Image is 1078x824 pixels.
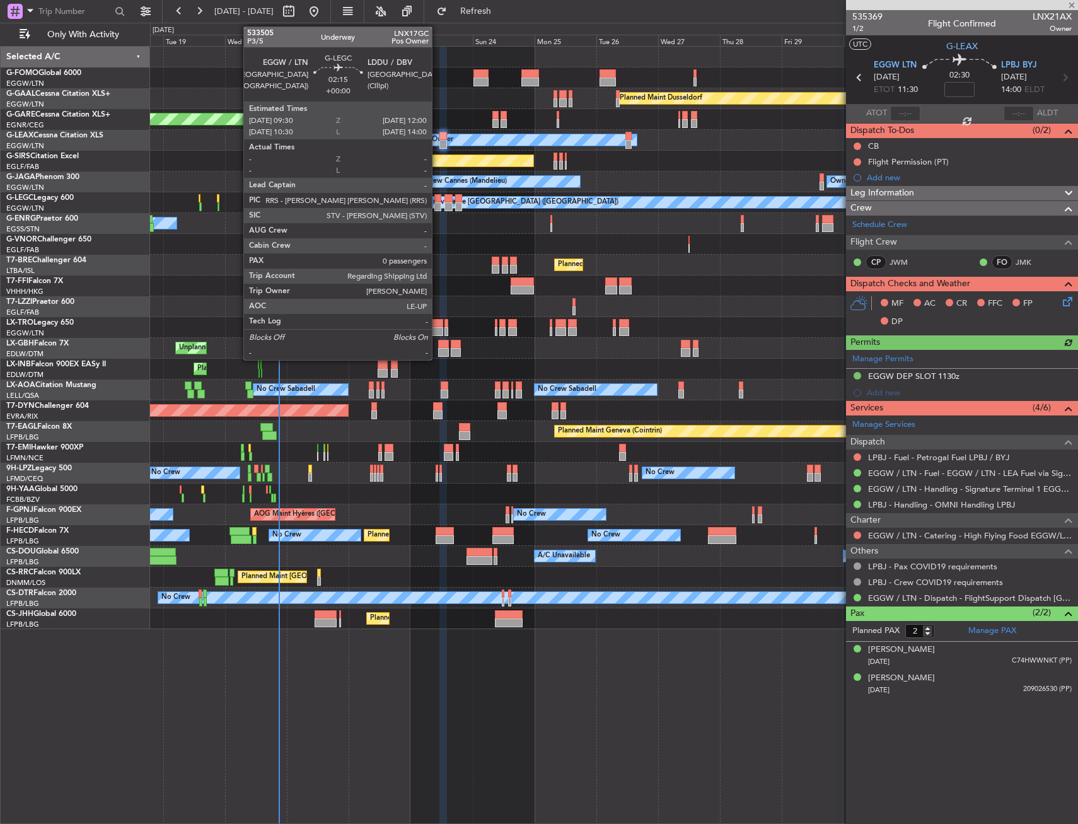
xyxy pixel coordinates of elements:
[6,319,74,327] a: LX-TROLegacy 650
[6,402,89,410] a: T7-DYNChallenger 604
[38,2,111,21] input: Trip Number
[6,485,78,493] a: 9H-YAAGlobal 5000
[248,193,446,212] div: Planned Maint [GEOGRAPHIC_DATA] ([GEOGRAPHIC_DATA])
[949,69,970,82] span: 02:30
[1024,84,1045,96] span: ELDT
[6,183,44,192] a: EGGW/LTN
[891,298,903,310] span: MF
[538,547,590,566] div: A/C Unavailable
[850,235,897,250] span: Flight Crew
[6,141,44,151] a: EGGW/LTN
[6,287,43,296] a: VHHH/HKG
[850,544,878,559] span: Others
[868,484,1072,494] a: EGGW / LTN - Handling - Signature Terminal 1 EGGW / LTN
[6,578,45,588] a: DNMM/LOS
[850,124,914,138] span: Dispatch To-Dos
[868,156,949,167] div: Flight Permission (PT)
[6,215,78,223] a: G-ENRGPraetor 600
[830,172,869,191] div: Owner Ibiza
[1001,84,1021,96] span: 14:00
[6,432,39,442] a: LFPB/LBG
[6,277,28,285] span: T7-FFI
[852,10,883,23] span: 535369
[257,380,315,399] div: No Crew Sabadell
[6,465,72,472] a: 9H-LPZLegacy 500
[852,419,915,431] a: Manage Services
[373,318,571,337] div: Planned Maint [GEOGRAPHIC_DATA] ([GEOGRAPHIC_DATA])
[287,35,349,46] div: Thu 21
[6,453,43,463] a: LFMN/NCE
[6,319,33,327] span: LX-TRO
[6,298,74,306] a: T7-LZZIPraetor 600
[6,194,33,202] span: G-LEGC
[868,593,1072,603] a: EGGW / LTN - Dispatch - FlightSupport Dispatch [GEOGRAPHIC_DATA]
[6,548,79,555] a: CS-DOUGlobal 6500
[6,215,36,223] span: G-ENRG
[6,257,86,264] a: T7-BREChallenger 604
[868,530,1072,541] a: EGGW / LTN - Catering - High Flying Food EGGW/LTN
[14,25,137,45] button: Only With Activity
[6,245,39,255] a: EGLF/FAB
[1033,401,1051,414] span: (4/6)
[6,204,44,213] a: EGGW/LTN
[874,71,900,84] span: [DATE]
[988,298,1002,310] span: FFC
[6,370,43,380] a: EDLW/DTM
[850,606,864,621] span: Pax
[272,526,301,545] div: No Crew
[596,35,658,46] div: Tue 26
[867,172,1072,183] div: Add new
[6,69,81,77] a: G-FOMOGlobal 6000
[6,132,33,139] span: G-LEAX
[868,644,935,656] div: [PERSON_NAME]
[868,468,1072,479] a: EGGW / LTN - Fuel - EGGW / LTN - LEA Fuel via Signature in EGGW
[410,35,472,46] div: Sat 23
[720,35,782,46] div: Thu 28
[6,444,31,451] span: T7-EMI
[852,625,900,637] label: Planned PAX
[349,35,410,46] div: Fri 22
[6,111,110,119] a: G-GARECessna Citation XLS+
[517,505,546,524] div: No Crew
[414,193,618,212] div: A/C Unavailable [GEOGRAPHIC_DATA] ([GEOGRAPHIC_DATA])
[6,162,39,171] a: EGLF/FAB
[868,499,1015,510] a: LPBJ - Handling - OMNI Handling LPBJ
[368,526,566,545] div: Planned Maint [GEOGRAPHIC_DATA] ([GEOGRAPHIC_DATA])
[254,505,467,524] div: AOG Maint Hyères ([GEOGRAPHIC_DATA]-[GEOGRAPHIC_DATA])
[6,412,38,421] a: EVRA/RIX
[6,569,33,576] span: CS-RRC
[6,557,39,567] a: LFPB/LBG
[1033,124,1051,137] span: (0/2)
[163,35,225,46] div: Tue 19
[6,402,35,410] span: T7-DYN
[6,599,39,608] a: LFPB/LBG
[890,257,918,268] a: JWM
[6,257,32,264] span: T7-BRE
[473,35,535,46] div: Sun 24
[1033,23,1072,34] span: Owner
[151,463,180,482] div: No Crew
[658,35,720,46] div: Wed 27
[6,90,35,98] span: G-GAAL
[1037,107,1058,120] span: ALDT
[6,381,35,389] span: LX-AOA
[6,495,40,504] a: FCBB/BZV
[225,35,287,46] div: Wed 20
[591,526,620,545] div: No Crew
[6,298,32,306] span: T7-LZZI
[6,569,81,576] a: CS-RRCFalcon 900LX
[432,131,453,149] div: Owner
[1012,656,1072,666] span: C74HWWNKT (PP)
[1001,59,1037,72] span: LPBJ BYJ
[6,277,63,285] a: T7-FFIFalcon 7X
[868,141,879,151] div: CB
[6,224,40,234] a: EGSS/STN
[6,381,96,389] a: LX-AOACitation Mustang
[891,316,903,328] span: DP
[924,298,936,310] span: AC
[6,153,79,160] a: G-SIRSCitation Excel
[928,17,996,30] div: Flight Confirmed
[6,506,33,514] span: F-GPNJ
[898,84,918,96] span: 11:30
[6,173,79,181] a: G-JAGAPhenom 300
